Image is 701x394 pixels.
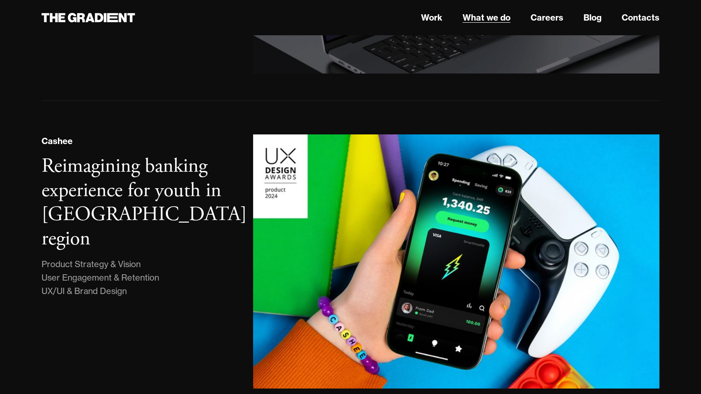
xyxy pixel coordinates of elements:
h3: Reimagining banking experience for youth in [GEOGRAPHIC_DATA] region [42,153,247,252]
a: Work [421,11,442,24]
div: Product Strategy & Vision User Engagement & Retention UX/UI & Brand Design [42,257,159,298]
a: Blog [583,11,602,24]
a: Careers [531,11,563,24]
a: What we do [463,11,510,24]
a: Contacts [622,11,659,24]
a: CasheeReimagining banking experience for youth in [GEOGRAPHIC_DATA] regionProduct Strategy & Visi... [42,134,659,389]
div: Cashee [42,135,73,147]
